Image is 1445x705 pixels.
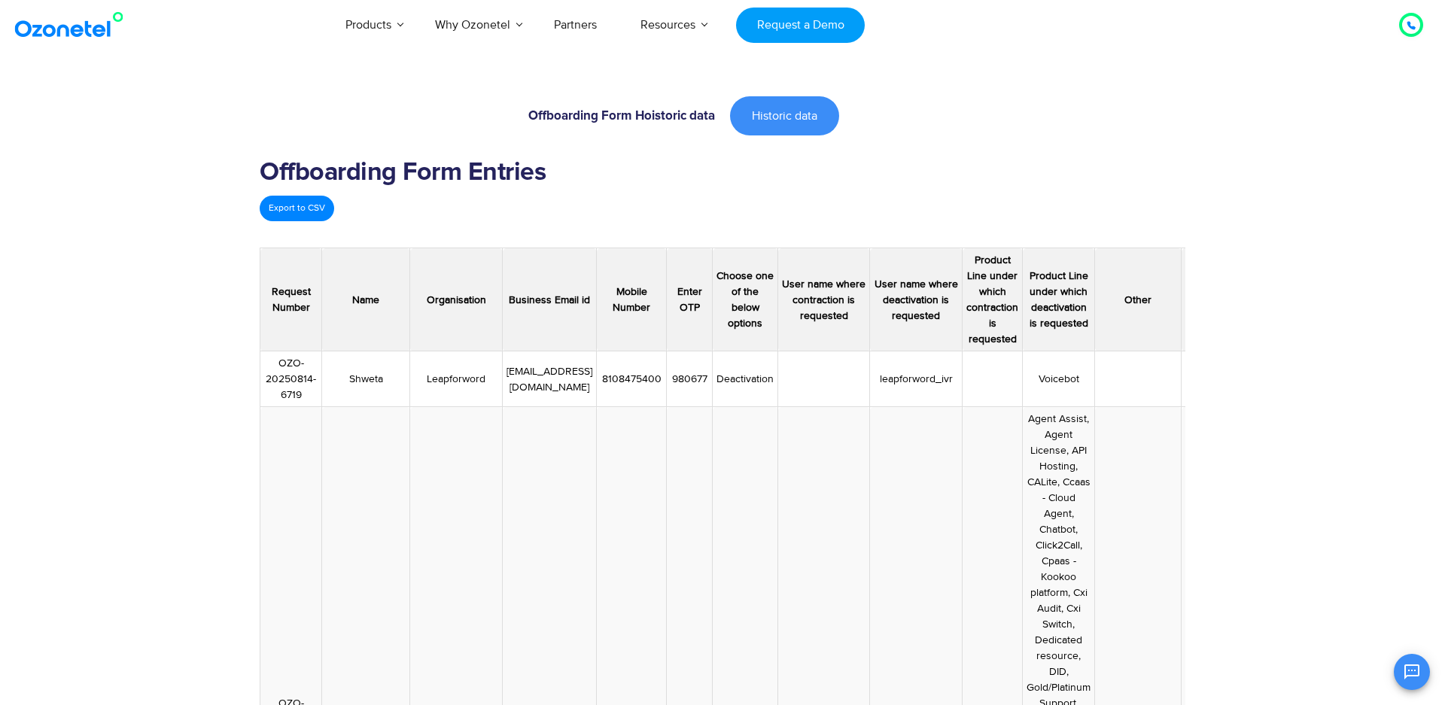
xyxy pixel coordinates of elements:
[736,8,865,43] a: Request a Demo
[260,351,322,407] td: OZO-20250814-6719
[667,248,713,351] th: Enter OTP
[503,351,597,407] td: [EMAIL_ADDRESS][DOMAIN_NAME]
[752,110,817,122] span: Historic data
[963,248,1023,351] th: Product Line under which contraction is requested
[260,248,322,351] th: Request Number
[260,158,1185,188] h2: Offboarding Form Entries
[1394,654,1430,690] button: Open chat
[870,351,963,407] td: leapforword_ivr
[713,351,778,407] td: Deactivation
[597,248,667,351] th: Mobile Number
[322,351,410,407] td: Shweta
[730,96,839,135] a: Historic data
[503,248,597,351] th: Business Email id
[778,248,870,351] th: User name where contraction is requested
[1023,351,1095,407] td: Voicebot
[260,196,334,221] a: Export to CSV
[1182,248,1240,351] th: Number of licenses to be contracted
[322,248,410,351] th: Name
[1095,248,1182,351] th: Other
[410,351,503,407] td: Leapforword
[667,351,713,407] td: 980677
[1023,248,1095,351] th: Product Line under which deactivation is requested
[713,248,778,351] th: Choose one of the below options
[597,351,667,407] td: 8108475400
[410,248,503,351] th: Organisation
[267,110,715,123] h6: Offboarding Form Hoistoric data
[870,248,963,351] th: User name where deactivation is requested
